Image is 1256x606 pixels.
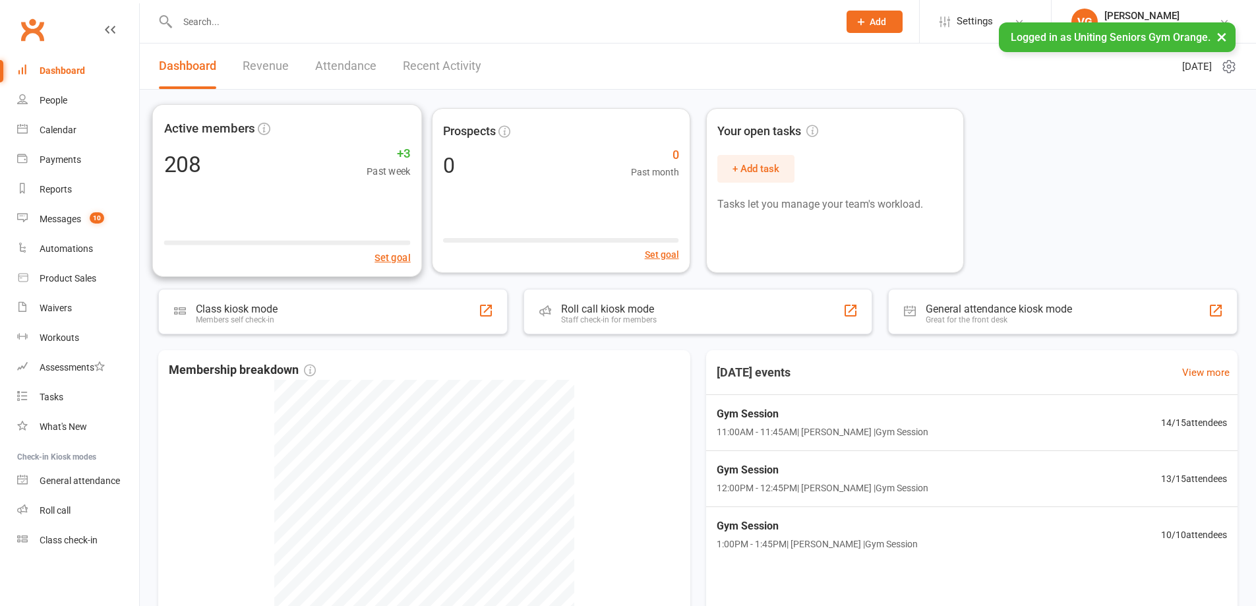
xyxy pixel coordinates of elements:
[40,125,76,135] div: Calendar
[717,481,928,495] span: 12:00PM - 12:45PM | [PERSON_NAME] | Gym Session
[40,214,81,224] div: Messages
[17,293,139,323] a: Waivers
[631,165,679,179] span: Past month
[40,154,81,165] div: Payments
[164,119,255,138] span: Active members
[367,144,411,164] span: +3
[17,115,139,145] a: Calendar
[1161,471,1227,486] span: 13 / 15 attendees
[957,7,993,36] span: Settings
[40,362,105,373] div: Assessments
[243,44,289,89] a: Revenue
[40,421,87,432] div: What's New
[706,361,801,384] h3: [DATE] events
[40,535,98,545] div: Class check-in
[403,44,481,89] a: Recent Activity
[17,234,139,264] a: Automations
[631,146,679,165] span: 0
[17,204,139,234] a: Messages 10
[1161,528,1227,542] span: 10 / 10 attendees
[90,212,104,224] span: 10
[196,303,278,315] div: Class kiosk mode
[717,155,794,183] button: + Add task
[717,406,928,423] span: Gym Session
[1011,31,1211,44] span: Logged in as Uniting Seniors Gym Orange.
[717,462,928,479] span: Gym Session
[40,95,67,106] div: People
[17,353,139,382] a: Assessments
[169,361,316,380] span: Membership breakdown
[1161,415,1227,430] span: 14 / 15 attendees
[16,13,49,46] a: Clubworx
[315,44,376,89] a: Attendance
[561,303,657,315] div: Roll call kiosk mode
[1104,10,1219,22] div: [PERSON_NAME]
[40,392,63,402] div: Tasks
[40,273,96,284] div: Product Sales
[17,56,139,86] a: Dashboard
[40,475,120,486] div: General attendance
[40,332,79,343] div: Workouts
[443,155,455,176] div: 0
[164,153,202,175] div: 208
[159,44,216,89] a: Dashboard
[870,16,886,27] span: Add
[40,505,71,516] div: Roll call
[1182,59,1212,75] span: [DATE]
[717,518,918,535] span: Gym Session
[561,315,657,324] div: Staff check-in for members
[17,323,139,353] a: Workouts
[1104,22,1219,34] div: Uniting Seniors Gym Orange
[196,315,278,324] div: Members self check-in
[17,264,139,293] a: Product Sales
[173,13,829,31] input: Search...
[374,250,410,265] button: Set goal
[17,86,139,115] a: People
[1182,365,1230,380] a: View more
[717,425,928,439] span: 11:00AM - 11:45AM | [PERSON_NAME] | Gym Session
[40,65,85,76] div: Dashboard
[40,184,72,195] div: Reports
[367,164,411,179] span: Past week
[717,196,953,213] p: Tasks let you manage your team's workload.
[717,122,818,141] span: Your open tasks
[645,247,679,262] button: Set goal
[1071,9,1098,35] div: VG
[717,537,918,551] span: 1:00PM - 1:45PM | [PERSON_NAME] | Gym Session
[17,145,139,175] a: Payments
[926,315,1072,324] div: Great for the front desk
[847,11,903,33] button: Add
[17,526,139,555] a: Class kiosk mode
[17,412,139,442] a: What's New
[40,303,72,313] div: Waivers
[926,303,1072,315] div: General attendance kiosk mode
[17,496,139,526] a: Roll call
[17,175,139,204] a: Reports
[443,122,496,141] span: Prospects
[17,466,139,496] a: General attendance kiosk mode
[1210,22,1234,51] button: ×
[40,243,93,254] div: Automations
[17,382,139,412] a: Tasks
